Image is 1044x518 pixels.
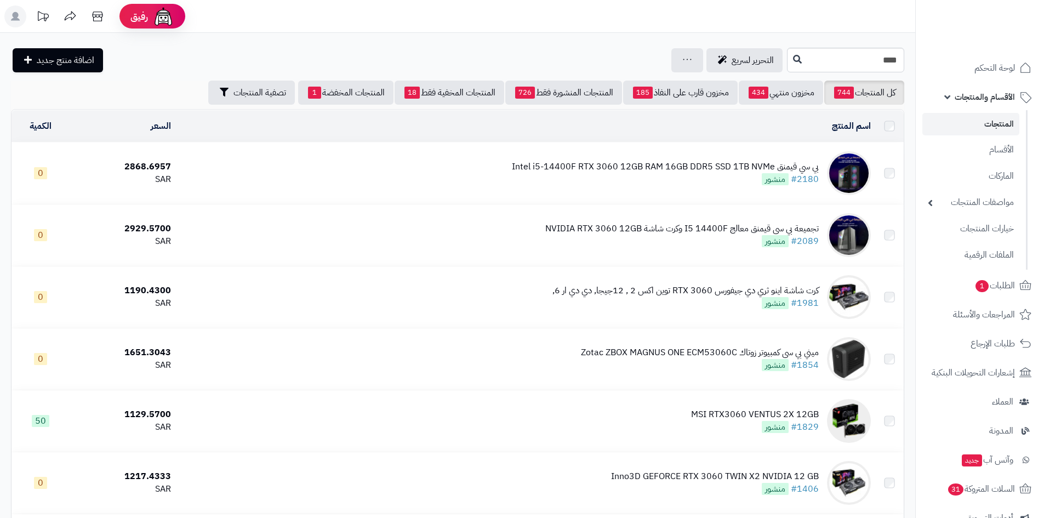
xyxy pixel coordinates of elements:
[395,81,504,105] a: المنتجات المخفية فقط18
[762,421,789,433] span: منشور
[75,284,171,297] div: 1190.4300
[75,421,171,434] div: SAR
[29,5,56,30] a: تحديثات المنصة
[922,360,1037,386] a: إشعارات التحويلات البنكية
[922,447,1037,473] a: وآتس آبجديد
[922,476,1037,502] a: السلات المتروكة31
[739,81,823,105] a: مخزون منتهي434
[922,331,1037,357] a: طلبات الإرجاع
[505,81,622,105] a: المنتجات المنشورة فقط726
[75,483,171,496] div: SAR
[75,359,171,372] div: SAR
[75,297,171,310] div: SAR
[545,223,819,235] div: تجميعة بي سي قيمنق معالج I5 14400F وكرت شاشة NVIDIA RTX 3060 12GB
[13,48,103,72] a: اضافة منتج جديد
[922,138,1019,162] a: الأقسام
[762,483,789,495] span: منشور
[989,423,1013,439] span: المدونة
[824,81,904,105] a: كل المنتجات744
[827,461,871,505] img: Inno3D GEFORCE RTX 3060 TWIN X2 NVIDIA 12 GB
[152,5,174,27] img: ai-face.png
[974,278,1015,293] span: الطلبات
[706,48,783,72] a: التحرير لسريع
[827,275,871,319] img: كرت شاشة اينو ثري دي جيفورس RTX 3060 توين اكس 2 , 12جيجا, دي دي ار 6,
[992,394,1013,409] span: العملاء
[30,119,52,133] a: الكمية
[75,346,171,359] div: 1651.3043
[948,483,963,496] span: 31
[791,235,819,248] a: #2089
[974,60,1015,76] span: لوحة التحكم
[762,297,789,309] span: منشور
[34,167,47,179] span: 0
[827,213,871,257] img: تجميعة بي سي قيمنق معالج I5 14400F وكرت شاشة NVIDIA RTX 3060 12GB
[749,87,768,99] span: 434
[75,161,171,173] div: 2868.6957
[130,10,148,23] span: رفيق
[75,470,171,483] div: 1217.4333
[922,301,1037,328] a: المراجعات والأسئلة
[75,235,171,248] div: SAR
[233,86,286,99] span: تصفية المنتجات
[34,477,47,489] span: 0
[791,173,819,186] a: #2180
[922,272,1037,299] a: الطلبات1
[922,55,1037,81] a: لوحة التحكم
[611,470,819,483] div: Inno3D GEFORCE RTX 3060 TWIN X2 NVIDIA 12 GB
[947,481,1015,497] span: السلات المتروكة
[552,284,819,297] div: كرت شاشة اينو ثري دي جيفورس RTX 3060 توين اكس 2 , 12جيجا, دي دي ار 6,
[691,408,819,421] div: MSI RTX3060 VENTUS 2X 12GB
[953,307,1015,322] span: المراجعات والأسئلة
[633,87,653,99] span: 185
[791,482,819,496] a: #1406
[75,408,171,421] div: 1129.5700
[732,54,774,67] span: التحرير لسريع
[962,454,982,466] span: جديد
[208,81,295,105] button: تصفية المنتجات
[581,346,819,359] div: ميني بي سي كمبيوتر زوتاك Zotac ZBOX MAGNUS ONE ECM53060C
[515,87,535,99] span: 726
[827,151,871,195] img: بي سي قيمنق Intel i5-14400F RTX 3060 12GB RAM 16GB DDR5 SSD 1TB NVMe
[961,452,1013,468] span: وآتس آب
[791,297,819,310] a: #1981
[922,389,1037,415] a: العملاء
[512,161,819,173] div: بي سي قيمنق Intel i5-14400F RTX 3060 12GB RAM 16GB DDR5 SSD 1TB NVMe
[975,280,989,292] span: 1
[34,353,47,365] span: 0
[922,164,1019,188] a: الماركات
[791,420,819,434] a: #1829
[34,229,47,241] span: 0
[971,336,1015,351] span: طلبات الإرجاع
[922,418,1037,444] a: المدونة
[827,399,871,443] img: MSI RTX3060 VENTUS 2X 12GB
[791,358,819,372] a: #1854
[151,119,171,133] a: السعر
[955,89,1015,105] span: الأقسام والمنتجات
[762,359,789,371] span: منشور
[34,291,47,303] span: 0
[827,337,871,381] img: ميني بي سي كمبيوتر زوتاك Zotac ZBOX MAGNUS ONE ECM53060C
[834,87,854,99] span: 744
[75,223,171,235] div: 2929.5700
[922,113,1019,135] a: المنتجات
[762,235,789,247] span: منشور
[832,119,871,133] a: اسم المنتج
[75,173,171,186] div: SAR
[623,81,738,105] a: مخزون قارب على النفاذ185
[298,81,393,105] a: المنتجات المخفضة1
[308,87,321,99] span: 1
[922,243,1019,267] a: الملفات الرقمية
[37,54,94,67] span: اضافة منتج جديد
[762,173,789,185] span: منشور
[404,87,420,99] span: 18
[932,365,1015,380] span: إشعارات التحويلات البنكية
[32,415,49,427] span: 50
[922,191,1019,214] a: مواصفات المنتجات
[922,217,1019,241] a: خيارات المنتجات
